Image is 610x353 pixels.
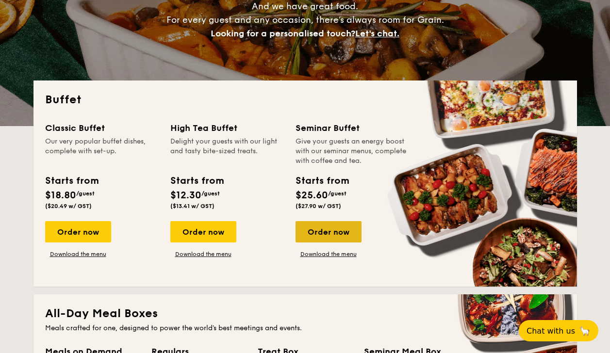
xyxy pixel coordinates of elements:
div: Meals crafted for one, designed to power the world's best meetings and events. [45,323,565,333]
div: Order now [45,221,111,242]
span: /guest [201,190,220,197]
div: Starts from [296,174,348,188]
h2: Buffet [45,92,565,108]
div: Classic Buffet [45,121,159,135]
span: Looking for a personalised touch? [211,28,355,39]
span: Chat with us [527,326,575,336]
div: Order now [170,221,236,242]
span: 🦙 [579,325,591,337]
span: $25.60 [296,190,328,201]
div: Delight your guests with our light and tasty bite-sized treats. [170,137,284,166]
button: Chat with us🦙 [519,320,598,341]
div: Our very popular buffet dishes, complete with set-up. [45,137,159,166]
span: $18.80 [45,190,76,201]
div: Seminar Buffet [296,121,409,135]
span: $12.30 [170,190,201,201]
a: Download the menu [296,250,362,258]
span: And we have great food. For every guest and any occasion, there’s always room for Grain. [166,1,444,39]
span: /guest [76,190,95,197]
a: Download the menu [45,250,111,258]
span: ($20.49 w/ GST) [45,203,92,209]
span: /guest [328,190,346,197]
a: Download the menu [170,250,236,258]
div: Order now [296,221,362,242]
div: Starts from [170,174,223,188]
span: Let's chat. [355,28,399,39]
h2: All-Day Meal Boxes [45,306,565,321]
span: ($27.90 w/ GST) [296,203,341,209]
div: High Tea Buffet [170,121,284,135]
span: ($13.41 w/ GST) [170,203,214,209]
div: Give your guests an energy boost with our seminar menus, complete with coffee and tea. [296,137,409,166]
div: Starts from [45,174,98,188]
